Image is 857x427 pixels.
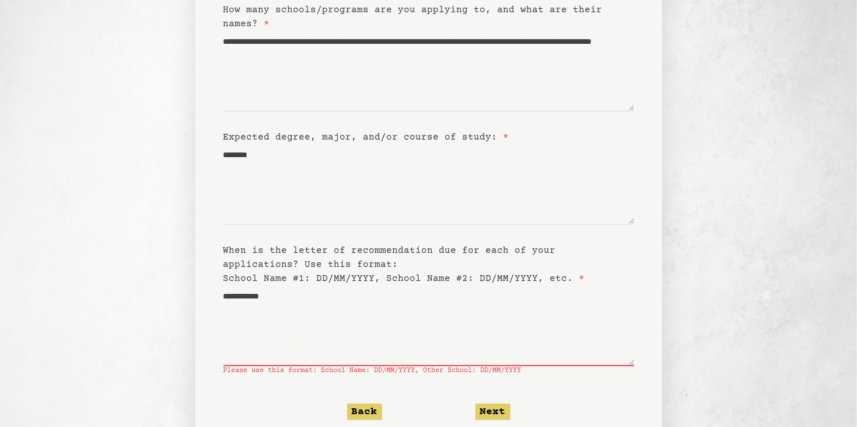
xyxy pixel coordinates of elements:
label: How many schools/programs are you applying to, and what are their names? [223,5,603,29]
span: Please use this format: School Name: DD/MM/YYYY, Other School: DD/MM/YYYY [223,366,634,376]
label: When is the letter of recommendation due for each of your applications? Use this format: School N... [223,245,585,284]
label: Expected degree, major, and/or course of study: [223,132,509,143]
button: Next [475,404,510,420]
button: Back [347,404,382,420]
